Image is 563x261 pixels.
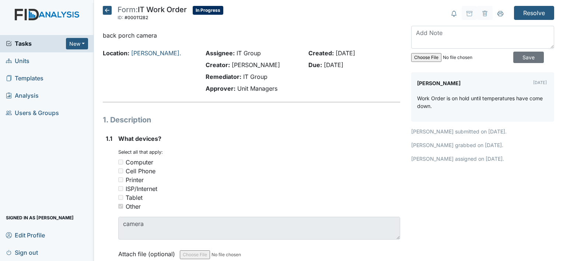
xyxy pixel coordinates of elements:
[6,107,59,119] span: Users & Groups
[206,73,241,80] strong: Remediator:
[6,39,66,48] a: Tasks
[324,61,343,69] span: [DATE]
[513,52,544,63] input: Save
[411,155,554,163] p: [PERSON_NAME] assigned on [DATE].
[126,175,144,184] div: Printer
[131,49,181,57] a: [PERSON_NAME].
[6,73,43,84] span: Templates
[237,49,261,57] span: IT Group
[206,85,235,92] strong: Approver:
[193,6,223,15] span: In Progress
[243,73,267,80] span: IT Group
[66,38,88,49] button: New
[411,141,554,149] p: [PERSON_NAME] grabbed on [DATE].
[125,15,148,20] span: #00011282
[118,149,163,155] small: Select all that apply:
[417,78,461,88] label: [PERSON_NAME]
[6,229,45,241] span: Edit Profile
[106,134,112,143] label: 1.1
[118,135,161,142] span: What devices?
[308,49,334,57] strong: Created:
[126,158,153,167] div: Computer
[126,167,155,175] div: Cell Phone
[103,49,129,57] strong: Location:
[118,5,138,14] span: Form:
[417,94,548,110] p: Work Order is on hold until temperatures have come down.
[118,195,123,200] input: Tablet
[6,90,39,101] span: Analysis
[103,31,400,40] p: back porch camera
[118,246,178,258] label: Attach file (optional)
[118,15,123,20] span: ID:
[126,202,141,211] div: Other
[533,80,547,85] small: [DATE]
[514,6,554,20] input: Resolve
[206,49,235,57] strong: Assignee:
[118,160,123,164] input: Computer
[118,186,123,191] input: ISP/Internet
[206,61,230,69] strong: Creator:
[6,55,29,67] span: Units
[118,6,187,22] div: IT Work Order
[232,61,280,69] span: [PERSON_NAME]
[118,217,400,240] textarea: camera
[308,61,322,69] strong: Due:
[6,247,38,258] span: Sign out
[126,193,143,202] div: Tablet
[126,184,157,193] div: ISP/Internet
[336,49,355,57] span: [DATE]
[118,168,123,173] input: Cell Phone
[237,85,277,92] span: Unit Managers
[103,114,400,125] h1: 1. Description
[6,212,74,223] span: Signed in as [PERSON_NAME]
[118,204,123,209] input: Other
[411,128,554,135] p: [PERSON_NAME] submitted on [DATE].
[118,177,123,182] input: Printer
